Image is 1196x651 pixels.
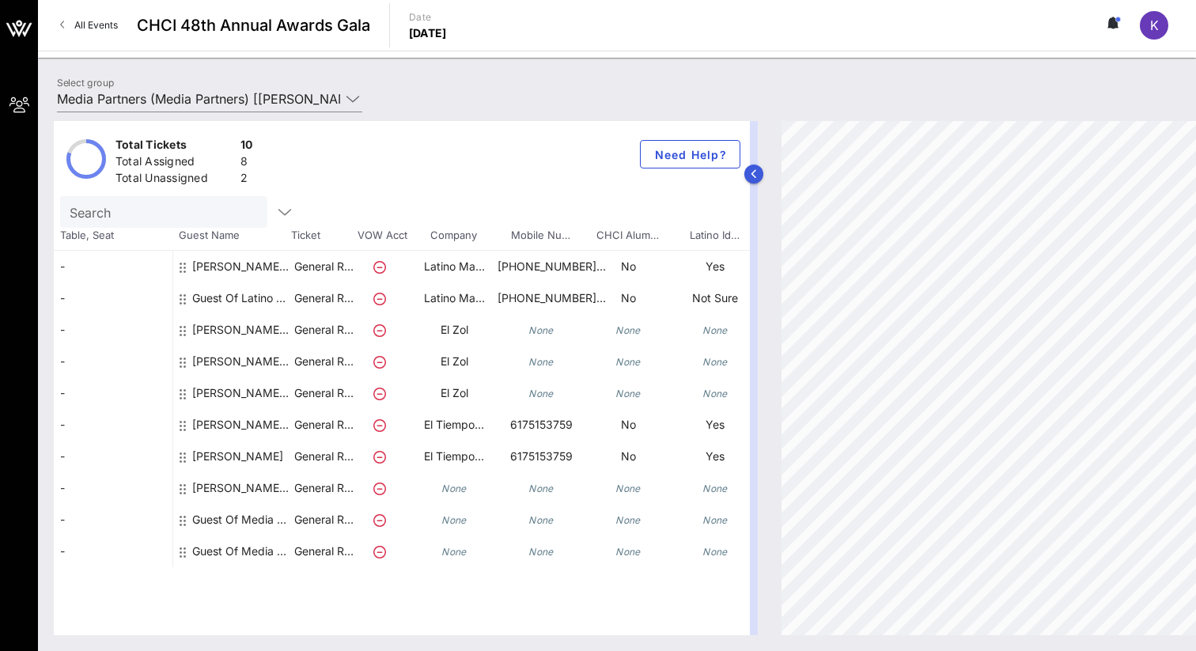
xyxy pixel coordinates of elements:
p: General R… [292,377,355,409]
div: Jennyfer Lazo Media Partners [192,346,292,390]
p: General R… [292,536,355,567]
i: None [441,546,467,558]
div: Dalia Almnanza-smith [192,251,292,295]
p: General R… [292,346,355,377]
i: None [702,356,728,368]
p: Latino Ma… [411,251,498,282]
p: General R… [292,282,355,314]
span: Guest Name [172,228,291,244]
p: No [585,441,672,472]
label: Select group [57,77,114,89]
div: - [54,251,172,282]
p: Date [409,9,447,25]
i: None [702,546,728,558]
div: - [54,504,172,536]
span: K [1150,17,1159,33]
p: General R… [292,472,355,504]
p: Yes [672,409,759,441]
p: [DATE] [409,25,447,41]
span: All Events [74,19,118,31]
p: General R… [292,251,355,282]
p: General R… [292,441,355,472]
span: Table, Seat [54,228,172,244]
button: Need Help? [640,140,740,168]
p: El Zol [411,377,498,409]
span: Latino Id… [671,228,758,244]
div: - [54,536,172,567]
div: - [54,314,172,346]
div: - [54,377,172,409]
div: - [54,409,172,441]
i: None [615,546,641,558]
i: None [528,514,554,526]
i: None [615,483,641,494]
p: El Zol [411,346,498,377]
i: None [528,483,554,494]
div: Total Unassigned [115,170,234,190]
p: General R… [292,314,355,346]
i: None [615,388,641,399]
i: None [702,324,728,336]
i: None [528,324,554,336]
span: Ticket [291,228,354,244]
p: General R… [292,409,355,441]
div: 8 [240,153,253,173]
p: 6175153759 [498,409,585,441]
p: El Tiempo… [411,409,498,441]
span: Company [410,228,497,244]
span: Need Help? [653,148,727,161]
p: Yes [672,441,759,472]
span: CHCI Alum… [584,228,671,244]
p: General R… [292,504,355,536]
i: None [528,388,554,399]
div: Marcos Marin Media Partners [192,409,292,453]
div: - [54,472,172,504]
i: None [615,356,641,368]
p: [PHONE_NUMBER]… [498,282,585,314]
div: Jessica Melo Lozada Media Partners [192,377,292,422]
div: - [54,441,172,472]
i: None [441,514,467,526]
p: El Zol [411,314,498,346]
div: Guest Of Latino Magazine- Ron Smith Media Partners [192,282,292,327]
div: Yesenia Salgado Media Partners [192,472,292,504]
p: El Tiempo… [411,441,498,472]
div: Total Tickets [115,137,234,157]
div: 2 [240,170,253,190]
span: VOW Acct [354,228,410,244]
div: Total Assigned [115,153,234,173]
i: None [615,324,641,336]
p: Yes [672,251,759,282]
div: Ivy Savoy-Smith Media Partners [192,314,292,358]
i: None [702,514,728,526]
p: No [585,282,672,314]
i: None [441,483,467,494]
div: Guest Of Media Partners [192,504,292,536]
a: All Events [51,13,127,38]
p: Not Sure [672,282,759,314]
p: Latino Ma… [411,282,498,314]
p: 6175153759 [498,441,585,472]
div: Rafael Ulloa [192,441,283,485]
div: - [54,282,172,314]
i: None [528,356,554,368]
i: None [702,388,728,399]
div: Guest Of Media Partners [192,536,292,567]
div: 10 [240,137,253,157]
p: [PHONE_NUMBER]… [498,251,585,282]
i: None [702,483,728,494]
span: CHCI 48th Annual Awards Gala [137,13,370,37]
p: No [585,409,672,441]
div: - [54,346,172,377]
i: None [615,514,641,526]
span: Mobile Nu… [497,228,584,244]
div: K [1140,11,1168,40]
i: None [528,546,554,558]
p: No [585,251,672,282]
